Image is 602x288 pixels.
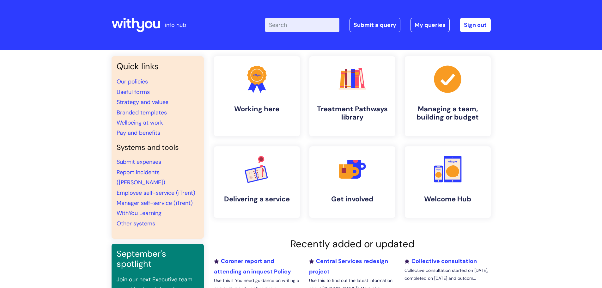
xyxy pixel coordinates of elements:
[219,195,295,203] h4: Delivering a service
[117,129,160,137] a: Pay and benefits
[405,146,491,218] a: Welcome Hub
[219,105,295,113] h4: Working here
[117,189,195,197] a: Employee self-service (iTrent)
[117,109,167,116] a: Branded templates
[117,158,161,166] a: Submit expenses
[117,249,199,269] h3: September's spotlight
[405,56,491,136] a: Managing a team, building or budget
[410,195,486,203] h4: Welcome Hub
[117,119,163,126] a: Wellbeing at work
[117,199,193,207] a: Manager self-service (iTrent)
[165,20,186,30] p: info hub
[117,98,168,106] a: Strategy and values
[214,238,491,250] h2: Recently added or updated
[265,18,339,32] input: Search
[214,56,300,136] a: Working here
[309,146,395,218] a: Get involved
[460,18,491,32] a: Sign out
[350,18,400,32] a: Submit a query
[117,169,165,186] a: Report incidents ([PERSON_NAME])
[410,18,450,32] a: My queries
[309,56,395,136] a: Treatment Pathways library
[404,267,490,282] p: Collective consultation started on [DATE], completed on [DATE] and outcom...
[214,146,300,218] a: Delivering a service
[117,143,199,152] h4: Systems and tools
[410,105,486,122] h4: Managing a team, building or budget
[117,209,161,217] a: WithYou Learning
[265,18,491,32] div: | -
[117,88,150,96] a: Useful forms
[309,257,388,275] a: Central Services redesign project
[117,78,148,85] a: Our policies
[117,220,155,227] a: Other systems
[404,257,477,265] a: Collective consultation
[117,61,199,71] h3: Quick links
[314,105,390,122] h4: Treatment Pathways library
[314,195,390,203] h4: Get involved
[214,257,291,275] a: Coroner report and attending an inquest Policy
